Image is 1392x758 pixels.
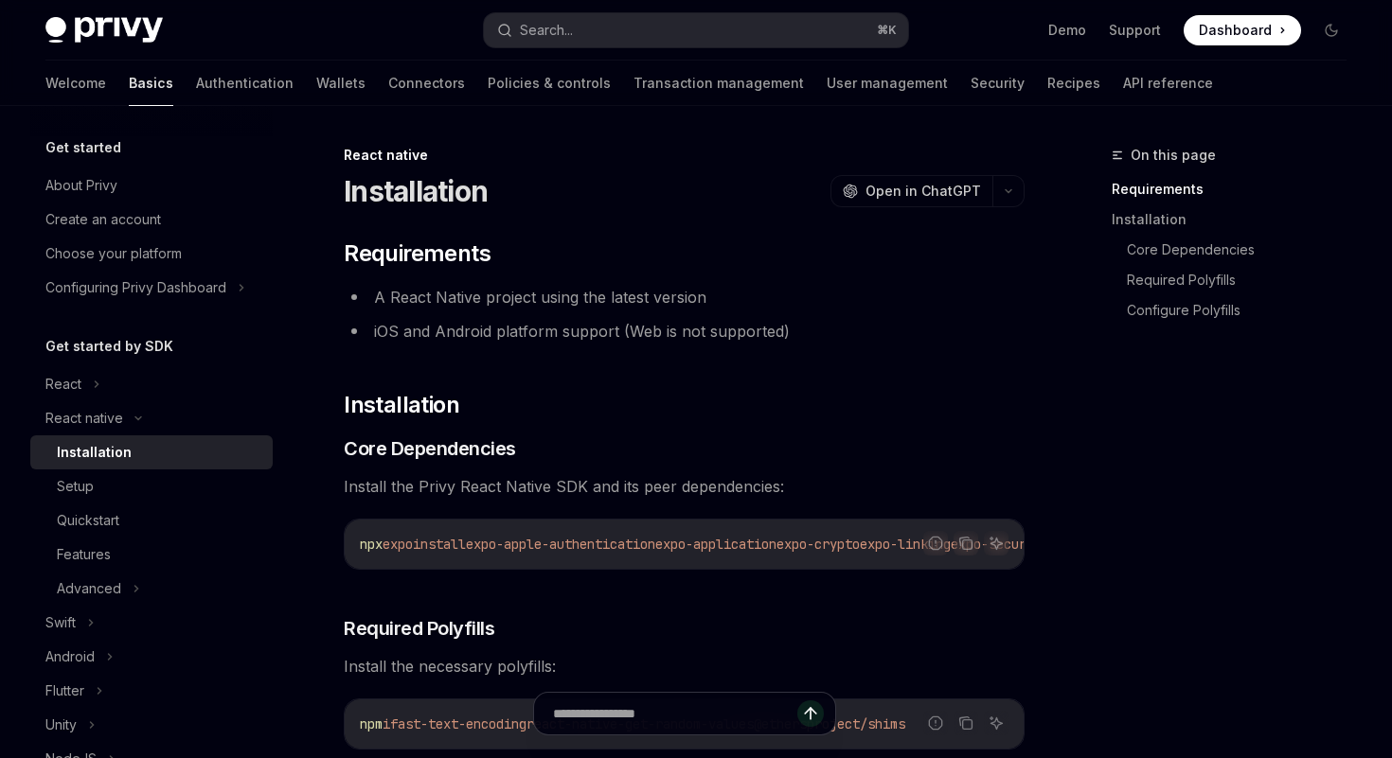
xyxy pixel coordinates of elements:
[655,536,776,553] span: expo-application
[45,174,117,197] div: About Privy
[877,23,897,38] span: ⌘ K
[45,335,173,358] h5: Get started by SDK
[1316,15,1347,45] button: Toggle dark mode
[45,208,161,231] div: Create an account
[344,615,494,642] span: Required Polyfills
[951,536,1080,553] span: expo-secure-store
[1131,144,1216,167] span: On this page
[1112,204,1362,235] a: Installation
[488,61,611,106] a: Policies & controls
[45,679,84,702] div: Flutter
[30,503,273,538] a: Quickstart
[344,435,516,462] span: Core Dependencies
[45,61,106,106] a: Welcome
[45,645,95,668] div: Android
[344,284,1025,310] li: A React Native project using the latest version
[797,700,824,727] button: Send message
[57,441,132,464] div: Installation
[344,318,1025,344] li: iOS and Android platform support (Web is not supported)
[57,475,94,498] div: Setup
[45,276,226,299] div: Configuring Privy Dashboard
[360,536,383,553] span: npx
[30,203,273,237] a: Create an account
[984,531,1008,555] button: Ask AI
[923,531,948,555] button: Report incorrect code
[1109,21,1161,40] a: Support
[45,407,123,430] div: React native
[30,435,273,469] a: Installation
[344,653,1025,679] span: Install the necessary polyfills:
[344,174,488,208] h1: Installation
[1199,21,1272,40] span: Dashboard
[57,543,111,566] div: Features
[344,473,1025,500] span: Install the Privy React Native SDK and its peer dependencies:
[1112,174,1362,204] a: Requirements
[316,61,366,106] a: Wallets
[45,373,81,396] div: React
[830,175,992,207] button: Open in ChatGPT
[1184,15,1301,45] a: Dashboard
[45,611,76,634] div: Swift
[827,61,948,106] a: User management
[1047,61,1100,106] a: Recipes
[866,182,981,201] span: Open in ChatGPT
[634,61,804,106] a: Transaction management
[520,19,573,42] div: Search...
[45,714,77,736] div: Unity
[45,242,182,265] div: Choose your platform
[484,13,907,47] button: Search...⌘K
[1123,61,1213,106] a: API reference
[57,577,121,600] div: Advanced
[466,536,655,553] span: expo-apple-authentication
[129,61,173,106] a: Basics
[860,536,951,553] span: expo-linking
[344,238,491,269] span: Requirements
[30,237,273,271] a: Choose your platform
[30,168,273,203] a: About Privy
[1127,235,1362,265] a: Core Dependencies
[1048,21,1086,40] a: Demo
[776,536,860,553] span: expo-crypto
[388,61,465,106] a: Connectors
[1127,295,1362,326] a: Configure Polyfills
[344,390,459,420] span: Installation
[971,61,1025,106] a: Security
[57,509,119,532] div: Quickstart
[383,536,413,553] span: expo
[954,531,978,555] button: Copy the contents from the code block
[1127,265,1362,295] a: Required Polyfills
[45,17,163,44] img: dark logo
[413,536,466,553] span: install
[45,136,121,159] h5: Get started
[344,146,1025,165] div: React native
[30,538,273,572] a: Features
[196,61,294,106] a: Authentication
[30,469,273,503] a: Setup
